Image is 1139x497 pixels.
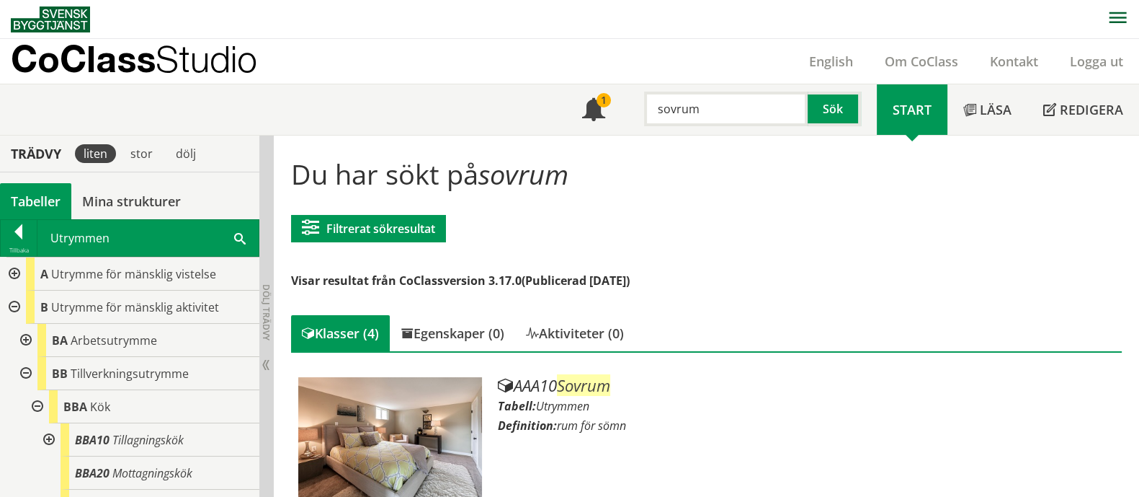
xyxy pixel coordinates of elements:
[11,6,90,32] img: Svensk Byggtjänst
[869,53,974,70] a: Om CoClass
[52,333,68,348] span: BA
[90,399,110,415] span: Kök
[63,399,87,415] span: BBA
[52,366,68,382] span: BB
[75,144,116,163] div: liten
[974,53,1054,70] a: Kontakt
[536,398,589,414] span: Utrymmen
[390,315,515,351] div: Egenskaper (0)
[893,101,932,118] span: Start
[11,39,288,84] a: CoClassStudio
[1027,84,1139,135] a: Redigera
[1060,101,1123,118] span: Redigera
[11,50,257,67] p: CoClass
[566,84,621,135] a: 1
[75,465,110,481] span: BBA20
[260,284,272,340] span: Dölj trädvy
[793,53,869,70] a: English
[40,266,48,282] span: A
[808,92,861,126] button: Sök
[478,155,568,193] span: sovrum
[112,432,184,448] span: Tillagningskök
[156,38,257,80] span: Studio
[112,465,192,481] span: Mottagningskök
[582,100,605,123] span: Notifikationer
[71,333,157,348] span: Arbetsutrymme
[291,273,522,289] span: Visar resultat från CoClassversion 3.17.0
[1,245,37,256] div: Tillbaka
[51,266,216,282] span: Utrymme för mänsklig vistelse
[291,158,1121,190] h1: Du har sökt på
[498,418,557,434] label: Definition:
[37,220,259,256] div: Utrymmen
[291,315,390,351] div: Klasser (4)
[291,215,446,242] button: Filtrerat sökresultat
[877,84,947,135] a: Start
[597,93,611,107] div: 1
[515,315,635,351] div: Aktiviteter (0)
[75,432,110,448] span: BBA10
[498,377,1129,395] div: AAA10
[498,398,536,414] label: Tabell:
[122,144,161,163] div: stor
[947,84,1027,135] a: Läsa
[1054,53,1139,70] a: Logga ut
[557,418,626,434] span: rum för sömn
[557,374,610,396] span: Sovrum
[522,273,630,289] span: (Publicerad [DATE])
[71,183,192,219] a: Mina strukturer
[3,146,69,162] div: Trädvy
[40,299,48,315] span: B
[51,299,219,315] span: Utrymme för mänsklig aktivitet
[167,144,205,163] div: dölj
[644,92,808,126] input: Sök
[234,230,246,245] span: Sök i tabellen
[71,366,189,382] span: Tillverkningsutrymme
[980,101,1011,118] span: Läsa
